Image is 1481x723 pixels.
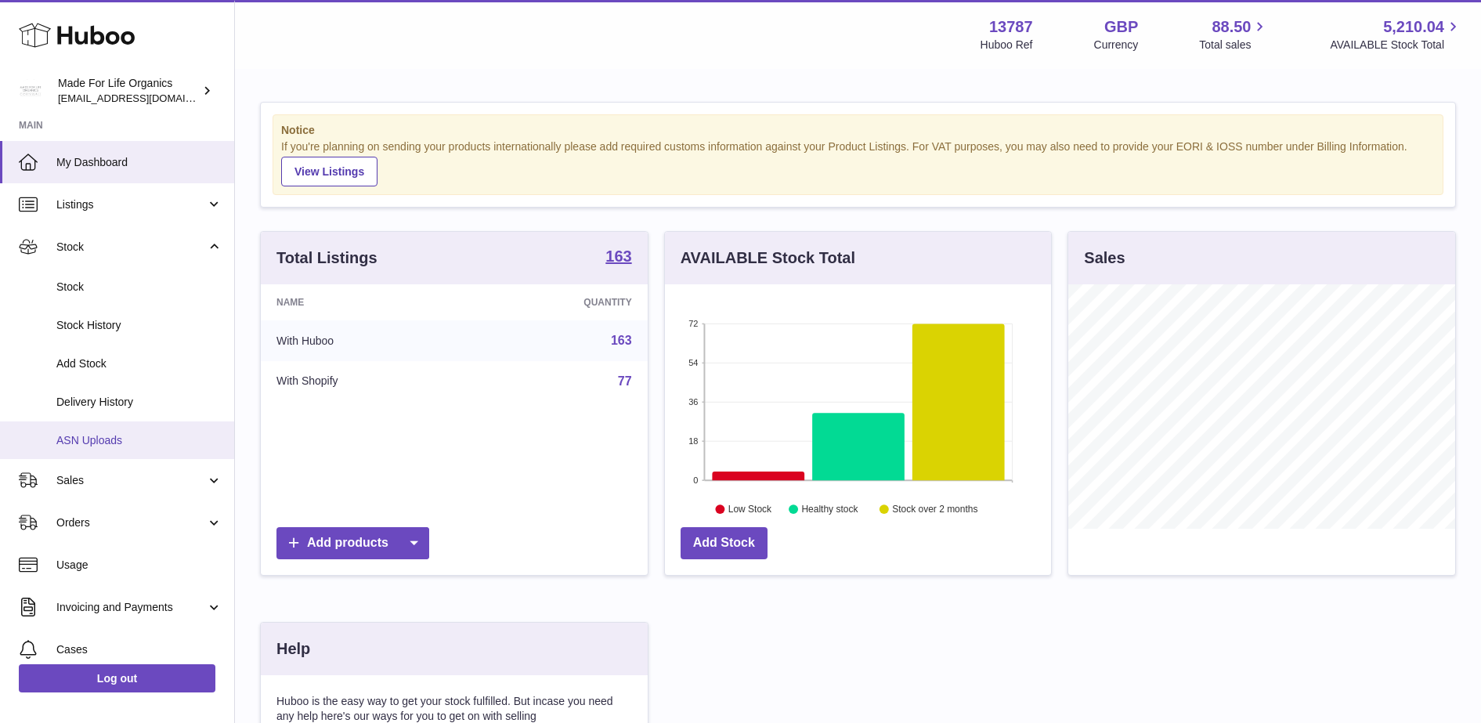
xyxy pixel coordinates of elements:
[688,397,698,407] text: 36
[611,334,632,347] a: 163
[618,374,632,388] a: 77
[56,473,206,488] span: Sales
[58,92,230,104] span: [EMAIL_ADDRESS][DOMAIN_NAME]
[56,395,222,410] span: Delivery History
[56,197,206,212] span: Listings
[1383,16,1444,38] span: 5,210.04
[276,638,310,660] h3: Help
[56,600,206,615] span: Invoicing and Payments
[56,280,222,295] span: Stock
[1094,38,1139,52] div: Currency
[1330,16,1462,52] a: 5,210.04 AVAILABLE Stock Total
[56,356,222,371] span: Add Stock
[1212,16,1251,38] span: 88.50
[681,248,855,269] h3: AVAILABLE Stock Total
[276,527,429,559] a: Add products
[688,358,698,367] text: 54
[56,433,222,448] span: ASN Uploads
[1084,248,1125,269] h3: Sales
[1199,38,1269,52] span: Total sales
[56,318,222,333] span: Stock History
[19,79,42,103] img: internalAdmin-13787@internal.huboo.com
[281,139,1435,186] div: If you're planning on sending your products internationally please add required customs informati...
[1104,16,1138,38] strong: GBP
[605,248,631,264] strong: 163
[261,284,469,320] th: Name
[688,436,698,446] text: 18
[728,504,772,515] text: Low Stock
[56,642,222,657] span: Cases
[892,504,977,515] text: Stock over 2 months
[1199,16,1269,52] a: 88.50 Total sales
[56,155,222,170] span: My Dashboard
[58,76,199,106] div: Made For Life Organics
[469,284,647,320] th: Quantity
[989,16,1033,38] strong: 13787
[261,361,469,402] td: With Shopify
[605,248,631,267] a: 163
[981,38,1033,52] div: Huboo Ref
[261,320,469,361] td: With Huboo
[276,248,377,269] h3: Total Listings
[56,240,206,255] span: Stock
[56,515,206,530] span: Orders
[681,527,768,559] a: Add Stock
[1330,38,1462,52] span: AVAILABLE Stock Total
[688,319,698,328] text: 72
[801,504,858,515] text: Healthy stock
[693,475,698,485] text: 0
[281,157,377,186] a: View Listings
[56,558,222,573] span: Usage
[281,123,1435,138] strong: Notice
[19,664,215,692] a: Log out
